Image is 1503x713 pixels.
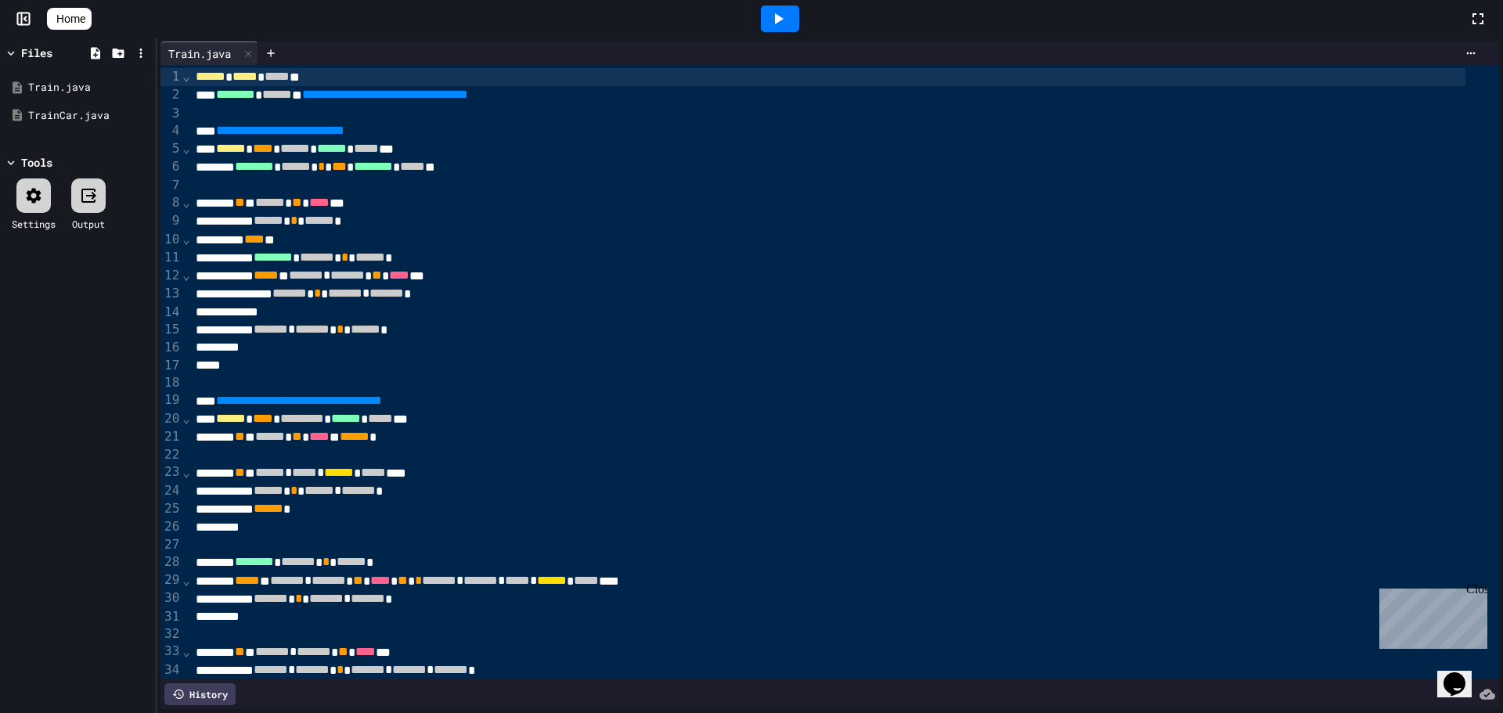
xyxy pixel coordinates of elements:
[21,45,52,61] div: Files
[160,68,182,86] div: 1
[1373,582,1487,649] iframe: chat widget
[160,41,258,65] div: Train.java
[160,410,182,428] div: 20
[160,446,182,463] div: 22
[28,80,150,95] div: Train.java
[182,268,191,283] span: Fold line
[160,374,182,391] div: 18
[160,321,182,339] div: 15
[160,339,182,356] div: 16
[160,428,182,446] div: 21
[1437,650,1487,697] iframe: chat widget
[160,212,182,230] div: 9
[21,154,52,171] div: Tools
[160,231,182,249] div: 10
[160,571,182,589] div: 29
[160,158,182,176] div: 6
[160,589,182,607] div: 30
[6,6,108,99] div: Chat with us now!Close
[164,683,236,705] div: History
[160,285,182,303] div: 13
[182,644,191,659] span: Fold line
[160,105,182,122] div: 3
[182,411,191,426] span: Fold line
[182,141,191,156] span: Fold line
[72,217,105,231] div: Output
[160,140,182,158] div: 5
[160,536,182,553] div: 27
[160,500,182,518] div: 25
[28,108,150,124] div: TrainCar.java
[160,122,182,140] div: 4
[160,553,182,571] div: 28
[160,679,182,697] div: 35
[160,391,182,409] div: 19
[160,267,182,285] div: 12
[182,69,191,84] span: Fold line
[160,45,239,62] div: Train.java
[160,463,182,481] div: 23
[160,304,182,321] div: 14
[182,465,191,480] span: Fold line
[160,177,182,194] div: 7
[160,249,182,267] div: 11
[160,357,182,374] div: 17
[160,643,182,661] div: 33
[160,518,182,535] div: 26
[56,11,85,27] span: Home
[182,232,191,247] span: Fold line
[160,194,182,212] div: 8
[160,86,182,104] div: 2
[160,482,182,500] div: 24
[182,573,191,588] span: Fold line
[182,195,191,210] span: Fold line
[12,217,56,231] div: Settings
[160,661,182,679] div: 34
[47,8,92,30] a: Home
[160,625,182,643] div: 32
[160,608,182,625] div: 31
